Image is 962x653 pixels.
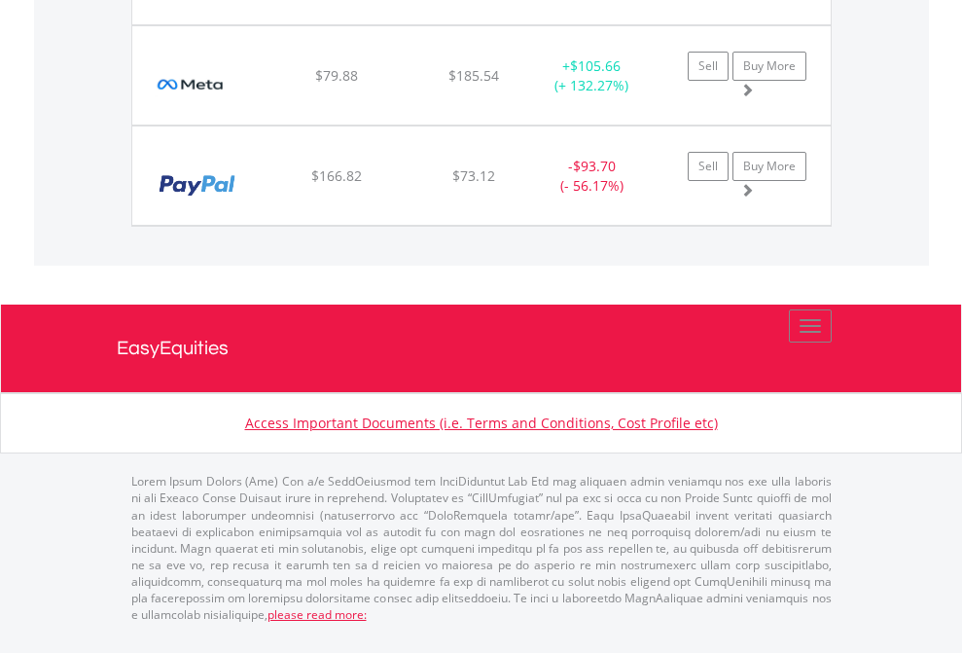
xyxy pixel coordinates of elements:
div: - (- 56.17%) [531,157,653,196]
a: Sell [688,152,729,181]
span: $166.82 [311,166,362,185]
span: $93.70 [573,157,616,175]
a: Buy More [732,52,806,81]
a: please read more: [267,606,367,623]
span: $105.66 [570,56,621,75]
a: Sell [688,52,729,81]
span: $185.54 [448,66,499,85]
img: EQU.US.PYPL.png [142,151,252,220]
img: EQU.US.META.png [142,51,240,120]
a: EasyEquities [117,305,846,392]
p: Lorem Ipsum Dolors (Ame) Con a/e SeddOeiusmod tem InciDiduntut Lab Etd mag aliquaen admin veniamq... [131,473,832,623]
a: Access Important Documents (i.e. Terms and Conditions, Cost Profile etc) [245,414,718,432]
a: Buy More [732,152,806,181]
span: $73.12 [452,166,495,185]
div: + (+ 132.27%) [531,56,653,95]
span: $79.88 [315,66,358,85]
